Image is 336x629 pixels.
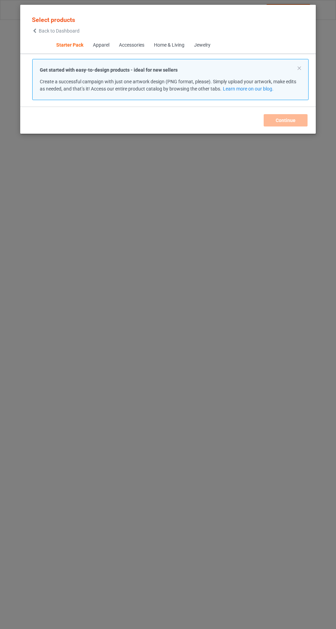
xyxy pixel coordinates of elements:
[223,86,273,92] a: Learn more on our blog.
[32,16,75,23] span: Select products
[39,28,80,34] span: Back to Dashboard
[119,42,144,49] div: Accessories
[93,42,109,49] div: Apparel
[40,67,178,73] strong: Get started with easy-to-design products - ideal for new sellers
[154,42,184,49] div: Home & Living
[194,42,210,49] div: Jewelry
[40,79,296,92] span: Create a successful campaign with just one artwork design (PNG format, please). Simply upload you...
[51,37,88,53] span: Starter Pack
